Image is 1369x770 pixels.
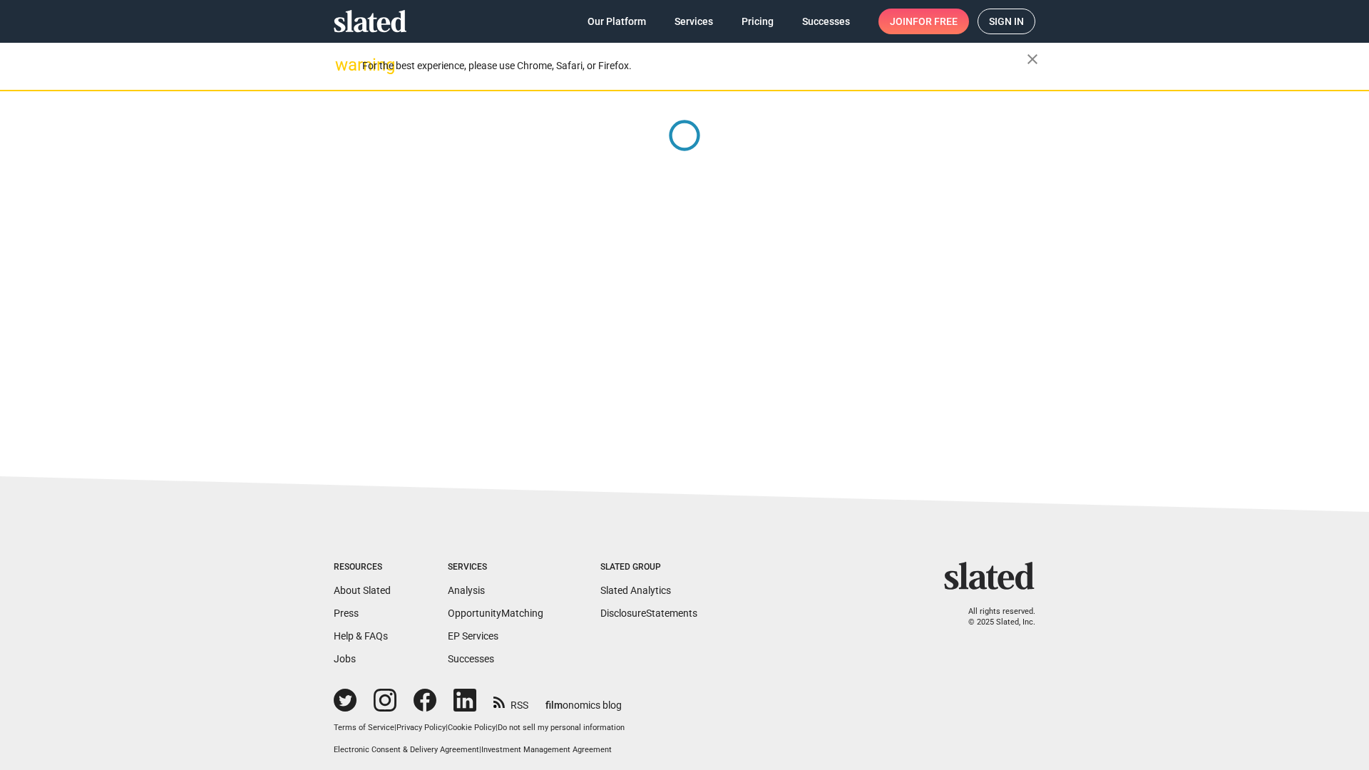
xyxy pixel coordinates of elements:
[498,723,625,734] button: Do not sell my personal information
[730,9,785,34] a: Pricing
[878,9,969,34] a: Joinfor free
[394,723,396,732] span: |
[334,585,391,596] a: About Slated
[479,745,481,754] span: |
[588,9,646,34] span: Our Platform
[978,9,1035,34] a: Sign in
[545,687,622,712] a: filmonomics blog
[802,9,850,34] span: Successes
[448,607,543,619] a: OpportunityMatching
[448,585,485,596] a: Analysis
[448,653,494,664] a: Successes
[953,607,1035,627] p: All rights reserved. © 2025 Slated, Inc.
[334,653,356,664] a: Jobs
[989,9,1024,34] span: Sign in
[335,56,352,73] mat-icon: warning
[791,9,861,34] a: Successes
[334,562,391,573] div: Resources
[448,630,498,642] a: EP Services
[1024,51,1041,68] mat-icon: close
[362,56,1027,76] div: For the best experience, please use Chrome, Safari, or Firefox.
[890,9,958,34] span: Join
[396,723,446,732] a: Privacy Policy
[600,585,671,596] a: Slated Analytics
[576,9,657,34] a: Our Platform
[545,699,563,711] span: film
[600,562,697,573] div: Slated Group
[913,9,958,34] span: for free
[334,745,479,754] a: Electronic Consent & Delivery Agreement
[448,723,496,732] a: Cookie Policy
[600,607,697,619] a: DisclosureStatements
[663,9,724,34] a: Services
[334,630,388,642] a: Help & FAQs
[496,723,498,732] span: |
[446,723,448,732] span: |
[675,9,713,34] span: Services
[742,9,774,34] span: Pricing
[334,607,359,619] a: Press
[334,723,394,732] a: Terms of Service
[448,562,543,573] div: Services
[481,745,612,754] a: Investment Management Agreement
[493,690,528,712] a: RSS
